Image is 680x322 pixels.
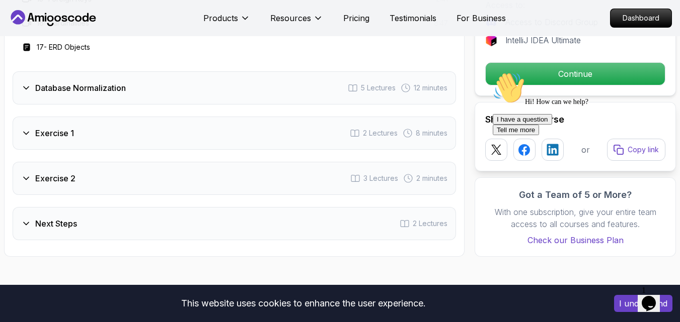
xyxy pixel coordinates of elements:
h3: Next Steps [35,218,77,230]
p: IntelliJ IDEA Ultimate [505,34,581,46]
span: 5 Lectures [361,83,396,93]
p: Continue [486,63,665,85]
button: Next Steps2 Lectures [13,207,456,240]
p: Products [203,12,238,24]
p: With one subscription, give your entire team access to all courses and features. [485,206,665,230]
p: Dashboard [611,9,671,27]
h3: Database Normalization [35,82,126,94]
div: This website uses cookies to enhance the user experience. [8,292,599,314]
h3: Got a Team of 5 or More? [485,188,665,202]
button: Accept cookies [614,295,672,312]
h3: Exercise 1 [35,127,74,139]
a: Check our Business Plan [485,234,665,246]
span: Hi! How can we help? [4,30,100,38]
span: 8 minutes [416,128,447,138]
img: :wave: [4,4,36,36]
span: 12 minutes [414,83,447,93]
img: jetbrains logo [485,34,497,46]
p: Resources [270,12,311,24]
button: Tell me more [4,57,50,67]
h2: Share this Course [485,113,665,127]
span: 3 Lectures [363,173,398,183]
a: Pricing [343,12,369,24]
iframe: chat widget [489,68,670,277]
a: For Business [457,12,506,24]
span: 2 Lectures [363,128,398,138]
a: Dashboard [610,9,672,28]
button: Resources [270,12,323,32]
h3: Exercise 2 [35,172,75,184]
a: Testimonials [390,12,436,24]
button: Exercise 12 Lectures 8 minutes [13,117,456,150]
button: Database Normalization5 Lectures 12 minutes [13,71,456,104]
button: I have a question [4,46,63,57]
span: 2 minutes [416,173,447,183]
h3: 17 - ERD Objects [37,42,90,52]
button: Continue [485,62,665,85]
span: 2 Lectures [413,219,447,229]
button: Products [203,12,250,32]
div: 👋Hi! How can we help?I have a questionTell me more [4,4,185,67]
button: Exercise 23 Lectures 2 minutes [13,162,456,195]
iframe: chat widget [638,282,670,312]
